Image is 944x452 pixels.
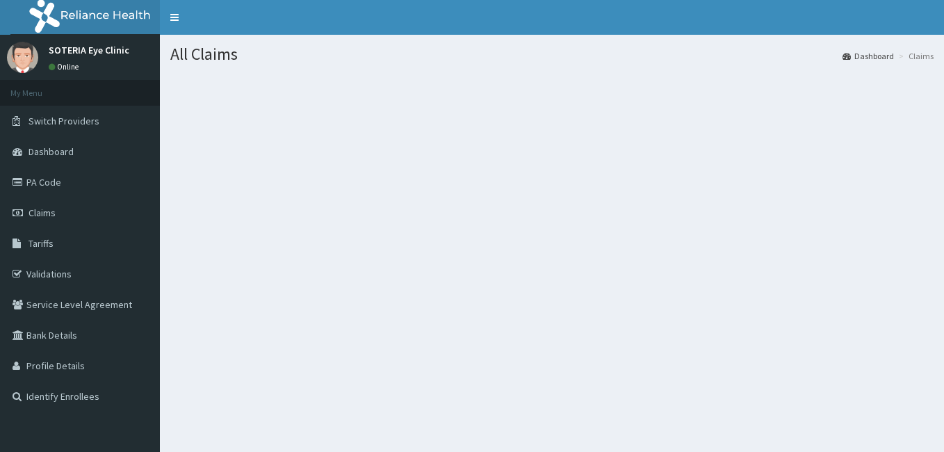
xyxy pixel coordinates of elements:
[29,237,54,250] span: Tariffs
[29,207,56,219] span: Claims
[7,42,38,73] img: User Image
[49,62,82,72] a: Online
[843,50,894,62] a: Dashboard
[49,45,129,55] p: SOTERIA Eye Clinic
[29,145,74,158] span: Dashboard
[29,115,99,127] span: Switch Providers
[170,45,934,63] h1: All Claims
[895,50,934,62] li: Claims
